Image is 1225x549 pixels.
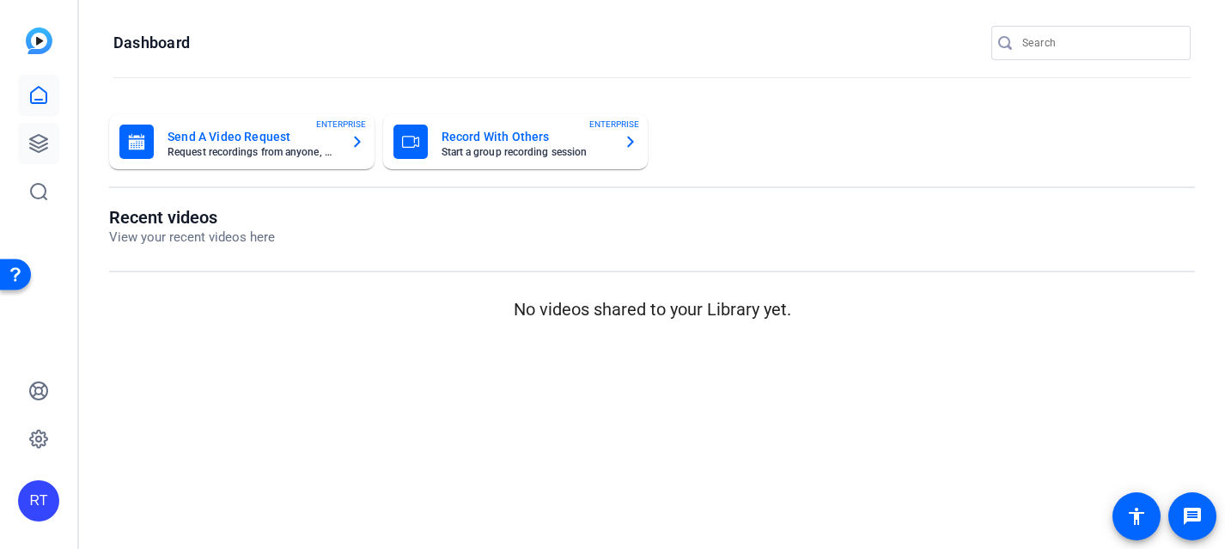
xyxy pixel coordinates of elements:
mat-card-title: Send A Video Request [168,126,337,147]
h1: Dashboard [113,33,190,53]
span: ENTERPRISE [589,118,639,131]
span: ENTERPRISE [316,118,366,131]
mat-card-subtitle: Start a group recording session [442,147,611,157]
div: RT [18,480,59,522]
button: Send A Video RequestRequest recordings from anyone, anywhereENTERPRISE [109,114,375,169]
button: Record With OthersStart a group recording sessionENTERPRISE [383,114,649,169]
img: blue-gradient.svg [26,27,52,54]
mat-card-subtitle: Request recordings from anyone, anywhere [168,147,337,157]
mat-icon: accessibility [1126,506,1147,527]
h1: Recent videos [109,207,275,228]
p: View your recent videos here [109,228,275,247]
mat-card-title: Record With Others [442,126,611,147]
mat-icon: message [1182,506,1203,527]
p: No videos shared to your Library yet. [109,296,1195,322]
input: Search [1022,33,1177,53]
